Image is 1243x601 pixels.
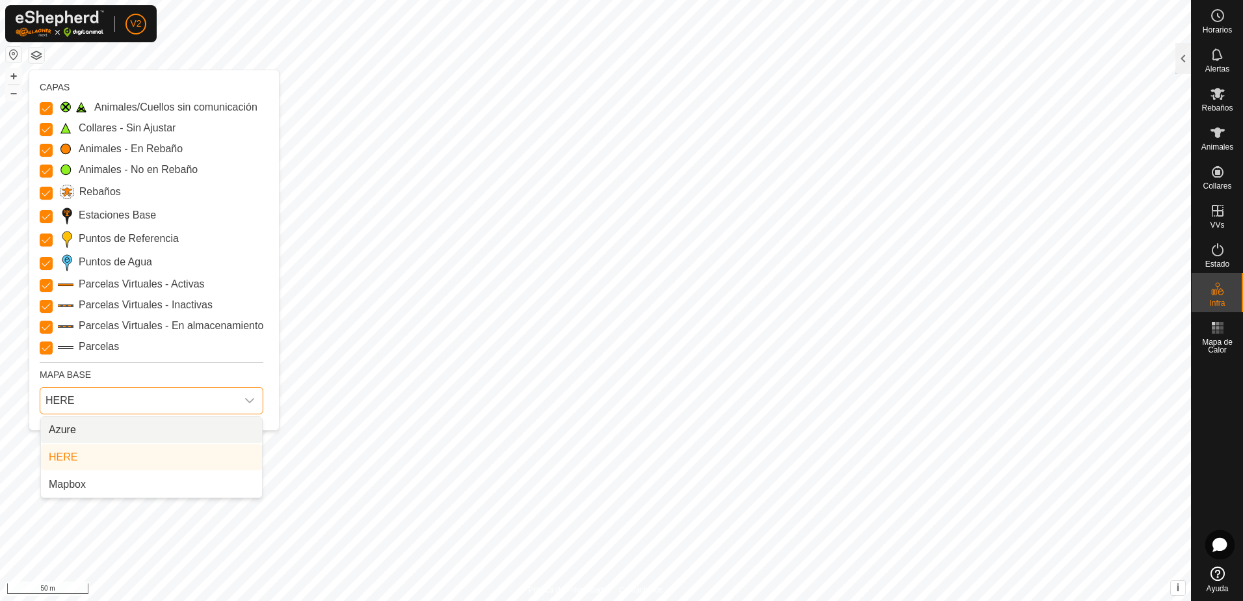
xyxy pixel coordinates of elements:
button: + [6,68,21,84]
span: Horarios [1203,26,1232,34]
button: – [6,85,21,101]
label: Estaciones Base [79,207,156,223]
button: Capas del Mapa [29,47,44,63]
span: Azure [49,422,76,438]
span: Animales [1201,143,1233,151]
div: dropdown trigger [237,388,263,414]
span: Alertas [1205,65,1229,73]
span: Collares [1203,182,1231,190]
ul: Option List [41,417,262,498]
div: CAPAS [40,81,263,94]
span: Ayuda [1207,585,1229,593]
label: Animales/Cuellos sin comunicación [94,100,257,115]
span: Rebaños [1201,104,1233,112]
div: MAPA BASE [40,362,263,382]
span: i [1177,582,1179,593]
label: Animales - En Rebaño [79,141,183,157]
label: Parcelas Virtuales - Inactivas [79,297,213,313]
span: HERE [40,388,237,414]
li: HERE [41,444,262,470]
span: Mapbox [49,477,86,492]
span: Infra [1209,299,1225,307]
label: Puntos de Agua [79,254,152,270]
span: V2 [130,17,141,31]
label: Parcelas Virtuales - En almacenamiento [79,318,263,334]
li: Azure [41,417,262,443]
span: Mapa de Calor [1195,338,1240,354]
button: Restablecer Mapa [6,47,21,62]
label: Parcelas Virtuales - Activas [79,276,205,292]
li: Mapbox [41,472,262,498]
label: Puntos de Referencia [79,231,179,247]
label: Animales - No en Rebaño [79,162,198,178]
span: Estado [1205,260,1229,268]
a: Política de Privacidad [529,584,603,596]
span: HERE [49,449,77,465]
a: Ayuda [1192,561,1243,598]
a: Contáctenos [619,584,662,596]
img: Logo Gallagher [16,10,104,37]
label: Parcelas [79,339,119,354]
button: i [1171,581,1185,595]
label: Collares - Sin Ajustar [79,120,176,136]
label: Rebaños [79,184,121,200]
span: VVs [1210,221,1224,229]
